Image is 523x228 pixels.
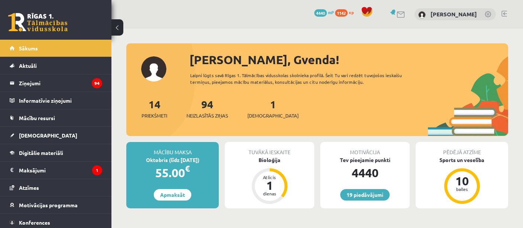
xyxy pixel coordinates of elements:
div: Mācību maksa [126,142,219,156]
div: dienas [259,191,281,196]
a: Atzīmes [10,179,102,196]
span: 4440 [314,9,327,17]
span: Priekšmeti [142,112,167,119]
span: Neizlasītās ziņas [186,112,228,119]
a: Maksājumi1 [10,162,102,179]
div: 1 [259,179,281,191]
div: Pēdējā atzīme [416,142,508,156]
div: Sports un veselība [416,156,508,164]
a: Ziņojumi94 [10,75,102,92]
a: 19 piedāvājumi [340,189,390,201]
a: 1142 xp [335,9,357,15]
a: Rīgas 1. Tālmācības vidusskola [8,13,68,32]
div: Atlicis [259,175,281,179]
legend: Ziņojumi [19,75,102,92]
span: € [185,163,190,174]
a: Motivācijas programma [10,196,102,214]
img: Gvenda Liepiņa [418,11,426,19]
a: Aktuāli [10,57,102,74]
legend: Informatīvie ziņojumi [19,92,102,109]
span: Konferences [19,219,50,226]
div: Bioloģija [225,156,314,164]
a: 94Neizlasītās ziņas [186,98,228,119]
div: balles [451,187,473,191]
span: [DEMOGRAPHIC_DATA] [247,112,299,119]
div: Tev pieejamie punkti [320,156,410,164]
div: [PERSON_NAME], Gvenda! [189,51,508,69]
div: 10 [451,175,473,187]
span: Sākums [19,45,38,52]
i: 1 [92,165,102,175]
div: 55.00 [126,164,219,182]
a: Digitālie materiāli [10,144,102,161]
span: Atzīmes [19,184,39,191]
span: mP [328,9,334,15]
i: 94 [92,78,102,88]
span: xp [349,9,354,15]
span: Aktuāli [19,62,37,69]
div: Tuvākā ieskaite [225,142,314,156]
div: Laipni lūgts savā Rīgas 1. Tālmācības vidusskolas skolnieka profilā. Šeit Tu vari redzēt tuvojošo... [190,72,419,85]
span: 1142 [335,9,348,17]
a: Apmaksāt [154,189,191,201]
a: 1[DEMOGRAPHIC_DATA] [247,98,299,119]
a: Bioloģija Atlicis 1 dienas [225,156,314,205]
div: 4440 [320,164,410,182]
a: 14Priekšmeti [142,98,167,119]
a: Sports un veselība 10 balles [416,156,508,205]
a: Mācību resursi [10,109,102,126]
span: Mācību resursi [19,115,55,121]
div: Oktobris (līdz [DATE]) [126,156,219,164]
span: Digitālie materiāli [19,149,63,156]
div: Motivācija [320,142,410,156]
a: 4440 mP [314,9,334,15]
legend: Maksājumi [19,162,102,179]
a: Sākums [10,40,102,57]
span: [DEMOGRAPHIC_DATA] [19,132,77,139]
a: [PERSON_NAME] [431,10,477,18]
a: [DEMOGRAPHIC_DATA] [10,127,102,144]
span: Motivācijas programma [19,202,78,208]
a: Informatīvie ziņojumi [10,92,102,109]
